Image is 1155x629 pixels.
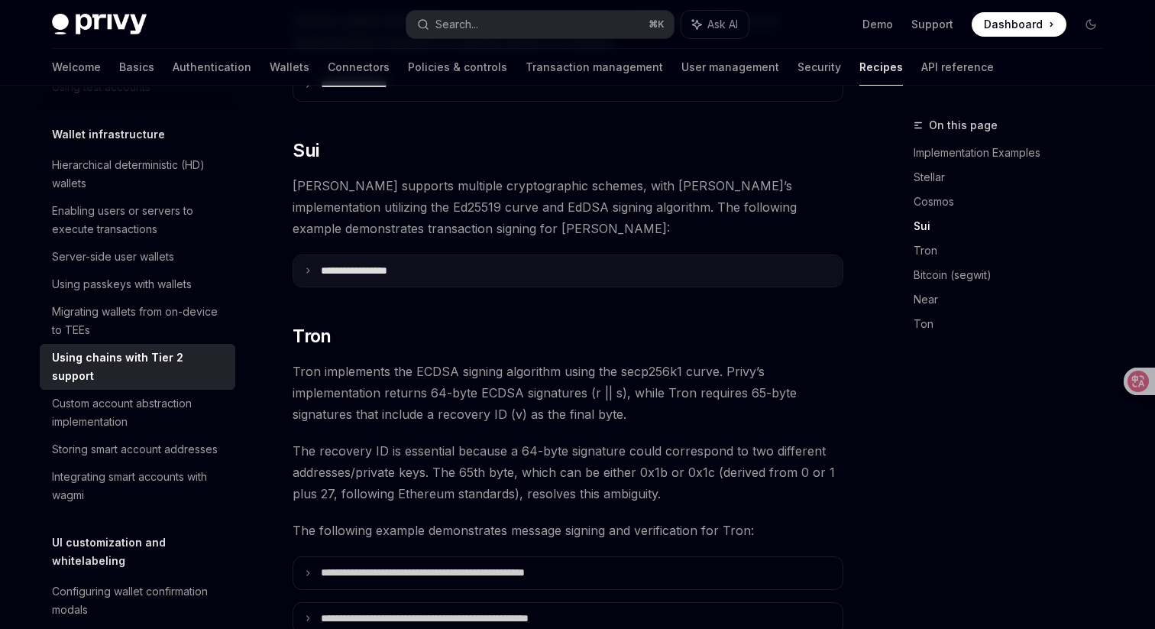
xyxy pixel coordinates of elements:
[526,49,663,86] a: Transaction management
[914,165,1115,190] a: Stellar
[52,156,226,193] div: Hierarchical deterministic (HD) wallets
[40,151,235,197] a: Hierarchical deterministic (HD) wallets
[862,17,893,32] a: Demo
[40,390,235,436] a: Custom account abstraction implementation
[914,214,1115,238] a: Sui
[52,202,226,238] div: Enabling users or servers to execute transactions
[40,298,235,344] a: Migrating wallets from on-device to TEEs
[929,116,998,135] span: On this page
[1079,12,1103,37] button: Toggle dark mode
[914,287,1115,312] a: Near
[40,344,235,390] a: Using chains with Tier 2 support
[914,263,1115,287] a: Bitcoin (segwit)
[435,15,478,34] div: Search...
[52,248,174,266] div: Server-side user wallets
[40,463,235,509] a: Integrating smart accounts with wagmi
[914,141,1115,165] a: Implementation Examples
[40,243,235,271] a: Server-side user wallets
[293,361,843,425] span: Tron implements the ECDSA signing algorithm using the secp256k1 curve. Privy’s implementation ret...
[406,11,674,38] button: Search...⌘K
[52,533,235,570] h5: UI customization and whitelabeling
[52,49,101,86] a: Welcome
[293,520,843,541] span: The following example demonstrates message signing and verification for Tron:
[40,436,235,463] a: Storing smart account addresses
[408,49,507,86] a: Policies & controls
[914,312,1115,336] a: Ton
[707,17,738,32] span: Ask AI
[681,49,779,86] a: User management
[911,17,953,32] a: Support
[40,578,235,624] a: Configuring wallet confirmation modals
[52,582,226,619] div: Configuring wallet confirmation modals
[859,49,903,86] a: Recipes
[52,275,192,293] div: Using passkeys with wallets
[52,14,147,35] img: dark logo
[914,238,1115,263] a: Tron
[681,11,749,38] button: Ask AI
[173,49,251,86] a: Authentication
[921,49,994,86] a: API reference
[40,197,235,243] a: Enabling users or servers to execute transactions
[52,349,226,385] div: Using chains with Tier 2 support
[52,440,218,459] div: Storing smart account addresses
[328,49,390,86] a: Connectors
[293,324,332,349] span: Tron
[52,125,165,144] h5: Wallet infrastructure
[797,49,841,86] a: Security
[649,18,665,31] span: ⌘ K
[270,49,309,86] a: Wallets
[52,303,226,339] div: Migrating wallets from on-device to TEEs
[984,17,1043,32] span: Dashboard
[52,394,226,431] div: Custom account abstraction implementation
[293,440,843,504] span: The recovery ID is essential because a 64-byte signature could correspond to two different addres...
[40,271,235,298] a: Using passkeys with wallets
[293,138,319,163] span: Sui
[293,175,843,239] span: [PERSON_NAME] supports multiple cryptographic schemes, with [PERSON_NAME]’s implementation utiliz...
[119,49,154,86] a: Basics
[914,190,1115,214] a: Cosmos
[972,12,1066,37] a: Dashboard
[52,468,226,504] div: Integrating smart accounts with wagmi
